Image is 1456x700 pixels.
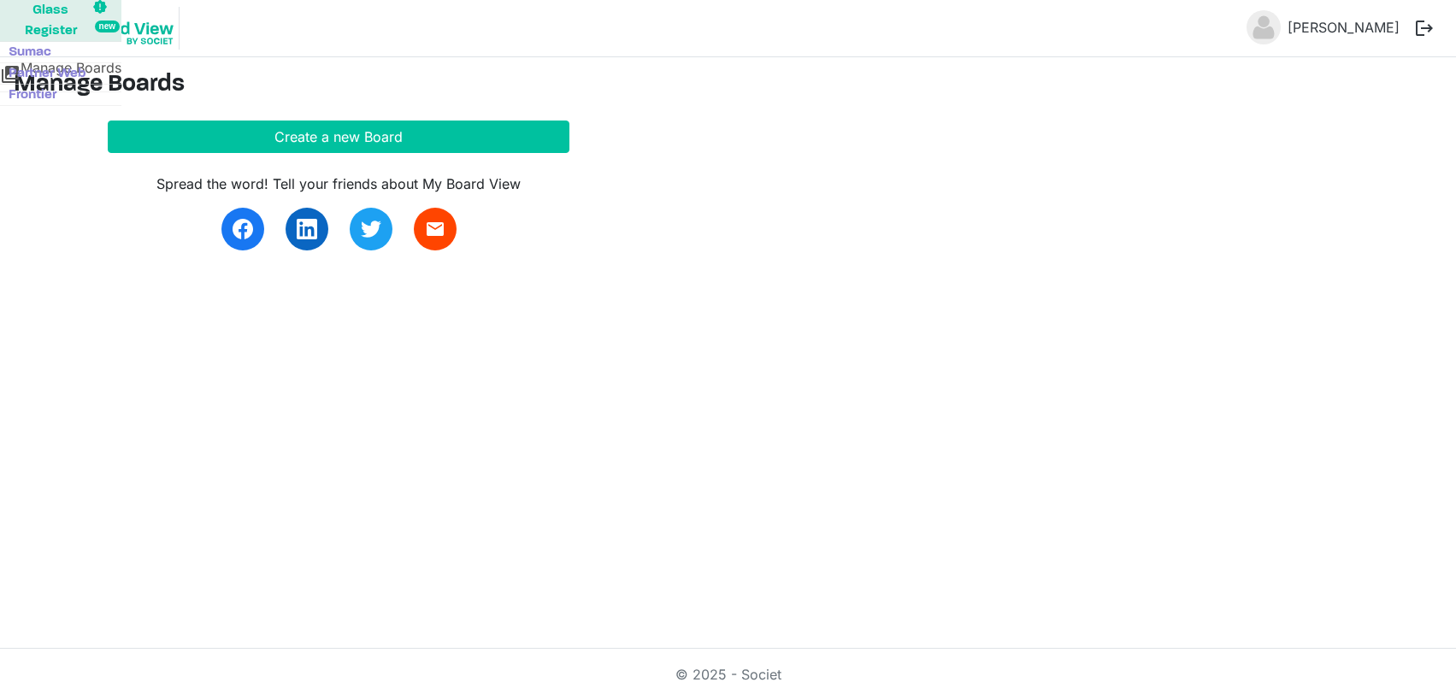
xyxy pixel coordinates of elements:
[108,174,569,194] div: Spread the word! Tell your friends about My Board View
[675,666,781,683] a: © 2025 - Societ
[297,219,317,239] img: linkedin.svg
[1281,10,1406,44] a: [PERSON_NAME]
[233,219,253,239] img: facebook.svg
[1247,10,1281,44] img: no-profile-picture.svg
[14,71,1442,100] h3: Manage Boards
[1406,10,1442,46] button: logout
[95,21,120,32] div: new
[108,121,569,153] button: Create a new Board
[425,219,445,239] span: email
[361,219,381,239] img: twitter.svg
[414,208,457,250] a: email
